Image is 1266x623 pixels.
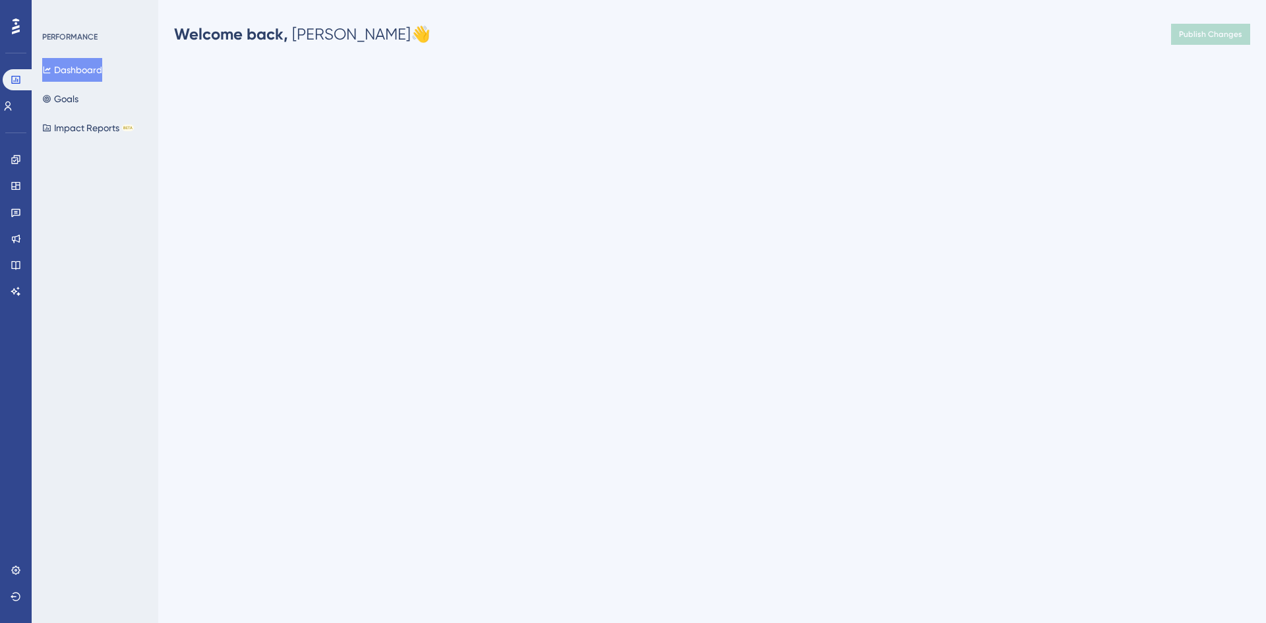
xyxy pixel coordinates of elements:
button: Publish Changes [1171,24,1250,45]
button: Impact ReportsBETA [42,116,134,140]
div: [PERSON_NAME] 👋 [174,24,431,45]
button: Dashboard [42,58,102,82]
span: Welcome back, [174,24,288,44]
span: Publish Changes [1179,29,1242,40]
div: BETA [122,125,134,131]
button: Goals [42,87,78,111]
div: PERFORMANCE [42,32,98,42]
